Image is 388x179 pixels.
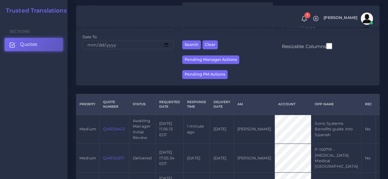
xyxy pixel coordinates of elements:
[79,127,96,131] span: medium
[304,12,310,18] span: 1
[361,144,375,173] td: No
[183,115,209,144] td: 1 minute ago
[299,16,309,22] a: 1
[282,42,332,50] label: Resizable Columns
[103,156,124,160] a: QAR124371
[182,55,239,64] button: Pending Manager Actions
[83,34,97,39] label: Date To
[202,40,218,49] button: Clear
[361,94,375,115] th: REC
[275,94,311,115] th: Account
[10,29,30,34] span: Sections
[311,144,361,173] td: P-100719 - [MEDICAL_DATA] Medical [GEOGRAPHIC_DATA]
[311,94,361,115] th: Opp Name
[324,16,357,20] span: [PERSON_NAME]
[210,144,234,173] td: [DATE]
[361,115,375,144] td: No
[210,94,234,115] th: Delivery Date
[182,70,228,79] button: Pending PM Actions
[129,94,156,115] th: Status
[321,13,375,25] a: [PERSON_NAME]avatar
[234,144,275,173] td: [PERSON_NAME]
[156,94,183,115] th: Requested Date
[79,156,96,160] span: medium
[100,94,129,115] th: Quote Number
[129,115,156,144] td: Awaiting Manager Initial Review
[183,144,209,173] td: [DATE]
[210,115,234,144] td: [DATE]
[311,115,361,144] td: Sonic Systems Benefits guide into Spanish
[156,115,183,144] td: [DATE] 11:56:13 EDT
[20,41,37,48] span: Quotes
[182,40,201,49] button: Search
[5,38,63,51] a: Quotes
[326,42,332,50] input: Resizable Columns
[183,94,209,115] th: Response Time
[361,13,373,25] img: avatar
[2,7,67,14] a: Trusted Translations
[76,94,100,115] th: Priority
[156,144,183,173] td: [DATE] 17:05:34 EDT
[129,144,156,173] td: Delivered
[234,115,275,144] td: [PERSON_NAME]
[103,127,125,131] a: QAR124413
[234,94,275,115] th: AM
